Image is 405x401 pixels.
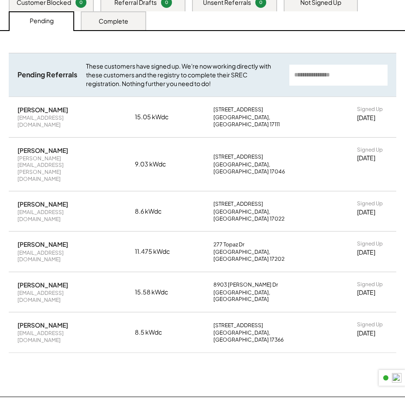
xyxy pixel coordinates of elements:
[213,153,263,160] div: [STREET_ADDRESS]
[357,200,383,207] div: Signed Up
[99,17,128,26] div: Complete
[357,146,383,153] div: Signed Up
[213,281,278,288] div: 8903 [PERSON_NAME] Dr
[17,240,68,248] div: [PERSON_NAME]
[357,288,375,297] div: [DATE]
[135,113,178,121] div: 15.05 kWdc
[213,200,263,207] div: [STREET_ADDRESS]
[213,161,323,175] div: [GEOGRAPHIC_DATA], [GEOGRAPHIC_DATA] 17046
[213,106,263,113] div: [STREET_ADDRESS]
[213,114,323,128] div: [GEOGRAPHIC_DATA], [GEOGRAPHIC_DATA] 17111
[17,330,100,343] div: [EMAIL_ADDRESS][DOMAIN_NAME]
[357,281,383,288] div: Signed Up
[213,329,323,343] div: [GEOGRAPHIC_DATA], [GEOGRAPHIC_DATA] 17366
[357,154,375,162] div: [DATE]
[17,321,68,329] div: [PERSON_NAME]
[135,207,178,216] div: 8.6 kWdc
[213,208,323,222] div: [GEOGRAPHIC_DATA], [GEOGRAPHIC_DATA] 17022
[213,241,244,248] div: 277 Topaz Dr
[17,146,68,154] div: [PERSON_NAME]
[357,106,383,113] div: Signed Up
[357,208,375,217] div: [DATE]
[357,240,383,247] div: Signed Up
[17,106,68,114] div: [PERSON_NAME]
[357,248,375,257] div: [DATE]
[213,322,263,329] div: [STREET_ADDRESS]
[135,160,178,169] div: 9.03 kWdc
[17,70,77,80] div: Pending Referrals
[30,17,54,25] div: Pending
[17,249,100,263] div: [EMAIL_ADDRESS][DOMAIN_NAME]
[357,321,383,328] div: Signed Up
[17,281,68,289] div: [PERSON_NAME]
[135,288,178,297] div: 15.58 kWdc
[213,289,323,303] div: [GEOGRAPHIC_DATA], [GEOGRAPHIC_DATA]
[213,249,323,262] div: [GEOGRAPHIC_DATA], [GEOGRAPHIC_DATA] 17202
[135,247,178,256] div: 11.475 kWdc
[357,114,375,122] div: [DATE]
[17,209,100,222] div: [EMAIL_ADDRESS][DOMAIN_NAME]
[17,155,100,182] div: [PERSON_NAME][EMAIL_ADDRESS][PERSON_NAME][DOMAIN_NAME]
[17,114,100,128] div: [EMAIL_ADDRESS][DOMAIN_NAME]
[17,200,68,208] div: [PERSON_NAME]
[135,328,178,337] div: 8.5 kWdc
[357,329,375,338] div: [DATE]
[17,290,100,303] div: [EMAIL_ADDRESS][DOMAIN_NAME]
[86,62,281,88] div: These customers have signed up. We're now working directly with these customers and the registry ...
